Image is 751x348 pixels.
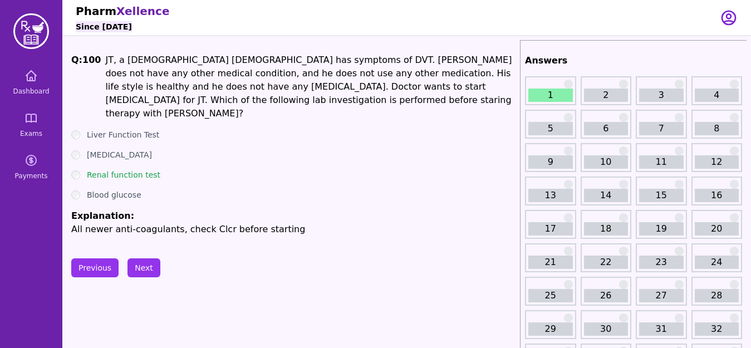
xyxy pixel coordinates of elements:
[4,147,58,187] a: Payments
[584,89,629,102] a: 2
[71,53,101,120] h1: Q: 100
[639,89,684,102] a: 3
[639,256,684,269] a: 23
[127,258,160,277] button: Next
[639,322,684,336] a: 31
[695,122,739,135] a: 8
[13,87,49,96] span: Dashboard
[639,155,684,169] a: 11
[584,222,629,236] a: 18
[87,189,141,200] label: Blood glucose
[528,155,573,169] a: 9
[584,289,629,302] a: 26
[87,129,159,140] label: Liver Function Test
[584,155,629,169] a: 10
[4,62,58,102] a: Dashboard
[71,258,119,277] button: Previous
[13,13,49,49] img: PharmXellence Logo
[87,149,152,160] label: [MEDICAL_DATA]
[584,256,629,269] a: 22
[639,222,684,236] a: 19
[71,223,516,236] p: All newer anti-coagulants, check Clcr before starting
[87,169,160,180] label: Renal function test
[639,289,684,302] a: 27
[695,89,739,102] a: 4
[695,289,739,302] a: 28
[584,189,629,202] a: 14
[695,189,739,202] a: 16
[528,289,573,302] a: 25
[695,256,739,269] a: 24
[525,54,742,67] h2: Answers
[105,53,516,120] p: JT, a [DEMOGRAPHIC_DATA] [DEMOGRAPHIC_DATA] has symptoms of DVT. [PERSON_NAME] does not have any ...
[528,189,573,202] a: 13
[695,322,739,336] a: 32
[584,322,629,336] a: 30
[20,129,42,138] span: Exams
[695,155,739,169] a: 12
[528,222,573,236] a: 17
[116,4,169,18] span: Xellence
[528,322,573,336] a: 29
[695,222,739,236] a: 20
[76,4,116,18] span: Pharm
[71,210,134,221] span: Explanation:
[528,122,573,135] a: 5
[528,89,573,102] a: 1
[528,256,573,269] a: 21
[639,122,684,135] a: 7
[639,189,684,202] a: 15
[4,105,58,145] a: Exams
[584,122,629,135] a: 6
[15,171,48,180] span: Payments
[76,21,132,32] h6: Since [DATE]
